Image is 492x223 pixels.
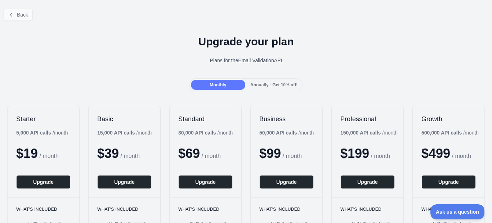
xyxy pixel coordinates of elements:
span: $ 69 [178,146,200,161]
b: 500,000 API calls [421,130,462,136]
div: / month [421,129,479,136]
h2: Growth [421,115,476,123]
span: $ 199 [340,146,369,161]
h2: Business [259,115,314,123]
b: 150,000 API calls [340,130,381,136]
h2: Professional [340,115,395,123]
span: $ 499 [421,146,450,161]
div: / month [340,129,398,136]
div: / month [178,129,233,136]
span: $ 99 [259,146,281,161]
iframe: Toggle Customer Support [430,204,485,219]
h2: Standard [178,115,233,123]
b: 30,000 API calls [178,130,216,136]
div: / month [259,129,314,136]
b: 50,000 API calls [259,130,297,136]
